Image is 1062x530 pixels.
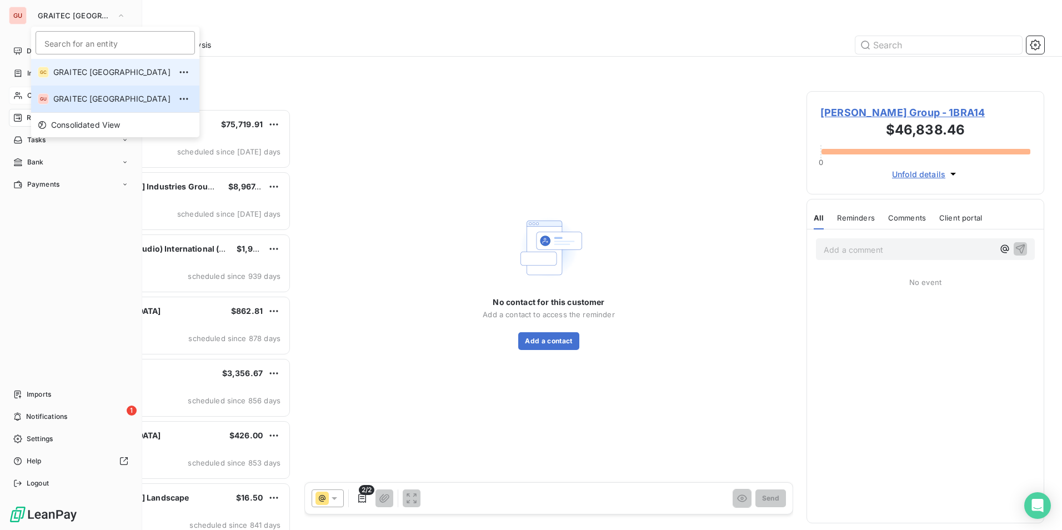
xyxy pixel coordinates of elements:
[177,147,280,156] span: scheduled since [DATE] days
[518,332,579,350] button: Add a contact
[939,213,982,222] span: Client portal
[78,244,304,253] span: OSA (On Stage Audio) International ([GEOGRAPHIC_DATA])
[188,458,280,467] span: scheduled since 853 days
[221,119,263,129] span: $75,719.91
[819,158,823,167] span: 0
[78,182,232,191] span: [PERSON_NAME] Industries Group, Inc.
[359,485,374,495] span: 2/2
[53,109,291,530] div: grid
[889,168,962,181] button: Unfold details
[237,244,276,253] span: $1,969.44
[188,334,280,343] span: scheduled since 878 days
[38,67,49,78] div: GC
[38,11,112,20] span: GRAITEC [GEOGRAPHIC_DATA]
[236,493,263,502] span: $16.50
[27,157,44,167] span: Bank
[177,209,280,218] span: scheduled since [DATE] days
[888,213,926,222] span: Comments
[231,306,263,316] span: $862.81
[27,456,42,466] span: Help
[188,396,280,405] span: scheduled since 856 days
[53,67,171,78] span: GRAITEC [GEOGRAPHIC_DATA]
[27,434,53,444] span: Settings
[36,31,195,54] input: placeholder
[26,412,67,422] span: Notifications
[229,431,263,440] span: $426.00
[127,406,137,416] span: 1
[837,213,874,222] span: Reminders
[855,36,1022,54] input: Search
[892,168,945,180] span: Unfold details
[228,182,266,191] span: $8,967.51
[188,272,280,281] span: scheduled since 939 days
[27,46,62,56] span: Dashboard
[513,212,584,283] img: Empty state
[27,68,54,78] span: Invoices
[27,135,46,145] span: Tasks
[9,7,27,24] div: GU
[755,489,786,507] button: Send
[820,120,1030,142] h3: $46,838.46
[820,105,1030,120] span: [PERSON_NAME] Group - 1BRA14
[483,310,614,319] span: Add a contact to access the reminder
[27,91,49,101] span: Clients
[1024,492,1051,519] div: Open Intercom Messenger
[27,113,61,123] span: Reminders
[9,506,78,523] img: Logo LeanPay
[27,478,49,488] span: Logout
[27,179,59,189] span: Payments
[9,452,133,470] a: Help
[51,119,121,131] span: Consolidated View
[53,93,171,104] span: GRAITEC [GEOGRAPHIC_DATA]
[222,368,263,378] span: $3,356.67
[909,278,941,287] span: No event
[814,213,824,222] span: All
[27,389,51,399] span: Imports
[189,521,280,529] span: scheduled since 841 days
[38,93,49,104] div: GU
[493,297,604,308] span: No contact for this customer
